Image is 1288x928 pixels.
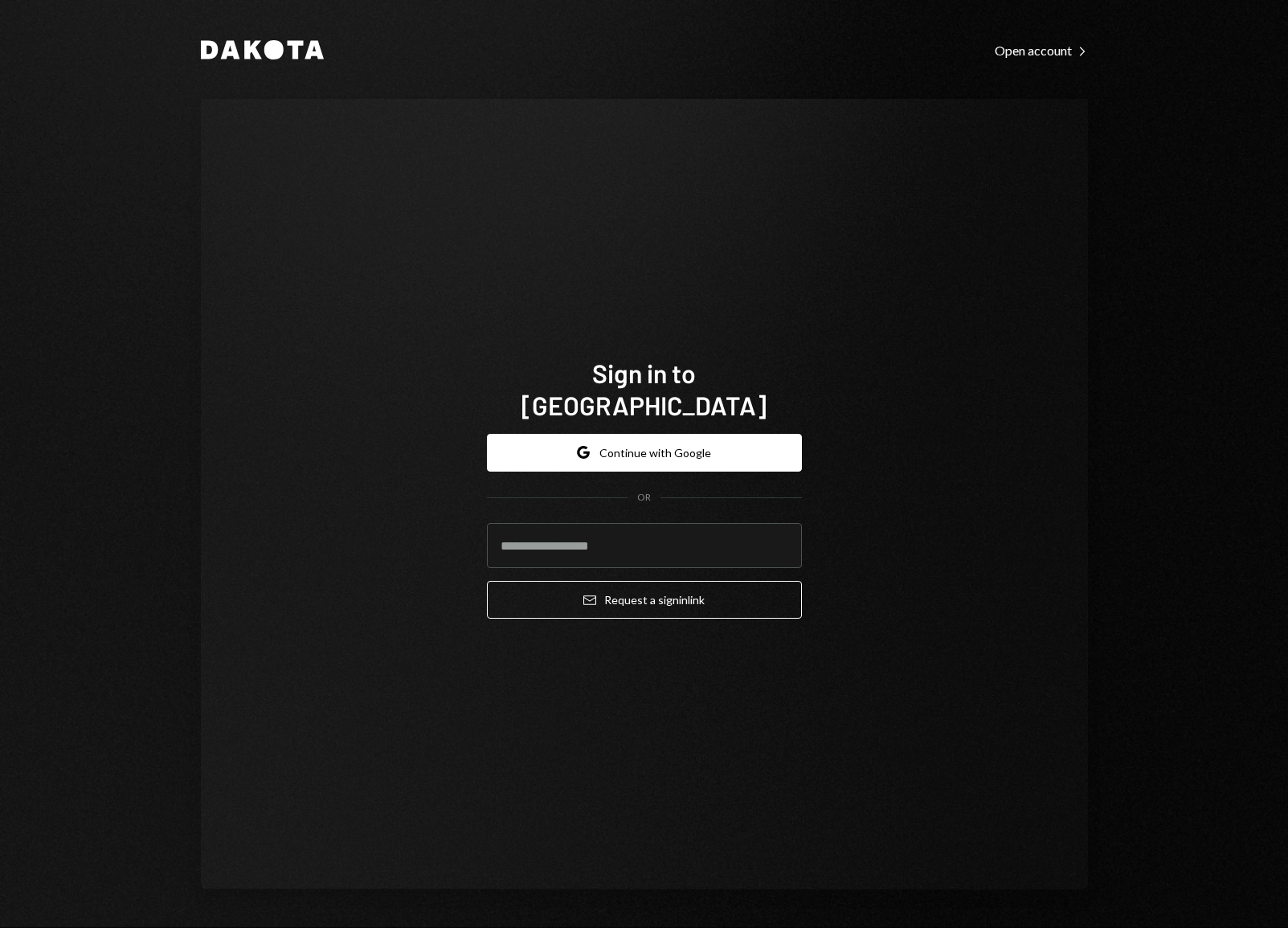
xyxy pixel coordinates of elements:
[487,581,802,619] button: Request a signinlink
[487,357,802,421] h1: Sign in to [GEOGRAPHIC_DATA]
[487,434,802,472] button: Continue with Google
[995,43,1088,59] div: Open account
[995,41,1088,59] a: Open account
[637,491,651,505] div: OR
